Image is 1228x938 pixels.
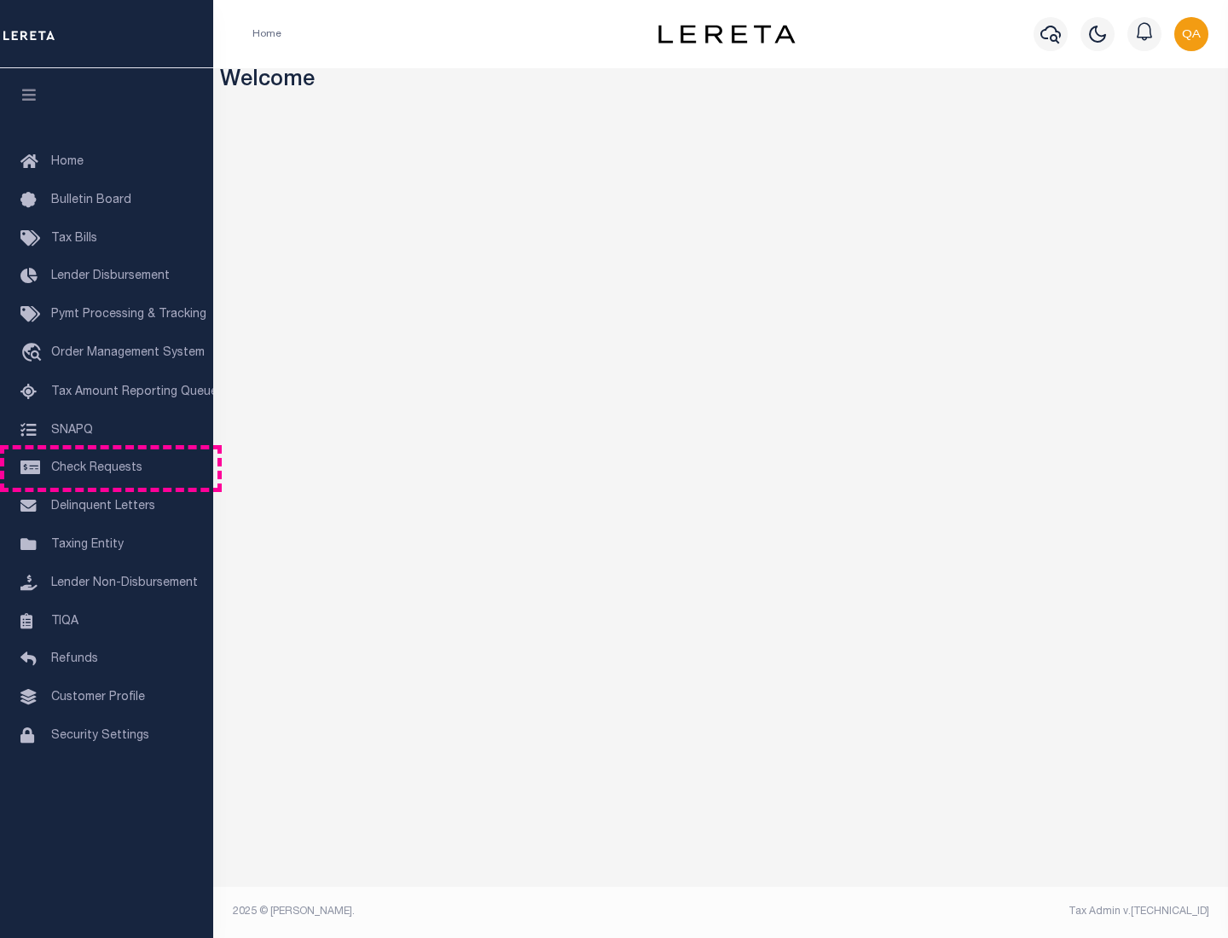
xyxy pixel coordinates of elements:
[51,309,206,321] span: Pymt Processing & Tracking
[658,25,795,43] img: logo-dark.svg
[1174,17,1208,51] img: svg+xml;base64,PHN2ZyB4bWxucz0iaHR0cDovL3d3dy53My5vcmcvMjAwMC9zdmciIHBvaW50ZXItZXZlbnRzPSJub25lIi...
[51,539,124,551] span: Taxing Entity
[51,462,142,474] span: Check Requests
[51,233,97,245] span: Tax Bills
[733,904,1209,919] div: Tax Admin v.[TECHNICAL_ID]
[51,577,198,589] span: Lender Non-Disbursement
[51,347,205,359] span: Order Management System
[220,68,1222,95] h3: Welcome
[51,501,155,512] span: Delinquent Letters
[220,904,721,919] div: 2025 © [PERSON_NAME].
[51,692,145,703] span: Customer Profile
[51,156,84,168] span: Home
[51,653,98,665] span: Refunds
[51,424,93,436] span: SNAPQ
[51,730,149,742] span: Security Settings
[51,615,78,627] span: TIQA
[252,26,281,42] li: Home
[51,386,217,398] span: Tax Amount Reporting Queue
[51,194,131,206] span: Bulletin Board
[51,270,170,282] span: Lender Disbursement
[20,343,48,365] i: travel_explore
